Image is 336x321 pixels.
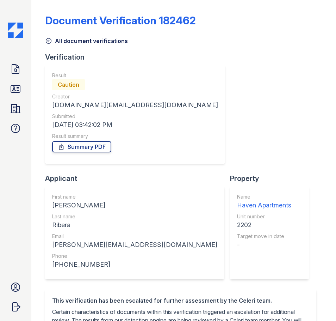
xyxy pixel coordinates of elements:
div: 2202 [237,220,291,230]
div: [DATE] 03:42:02 PM [52,120,218,130]
div: [PERSON_NAME] [52,200,217,210]
div: Creator [52,93,218,100]
div: Email [52,233,217,240]
a: All document verifications [45,37,128,45]
div: Phone [52,253,217,260]
a: Name Haven Apartments [237,193,291,210]
div: Applicant [45,174,230,183]
div: [PHONE_NUMBER] [52,260,217,269]
div: Target move in date [237,233,291,240]
div: Haven Apartments [237,200,291,210]
div: Result summary [52,133,218,140]
div: Unit number [237,213,291,220]
div: First name [52,193,217,200]
div: This verification has been escalated for further assessment by the Celeri team. [52,296,309,305]
div: Ribera [52,220,217,230]
div: [DOMAIN_NAME][EMAIL_ADDRESS][DOMAIN_NAME] [52,100,218,110]
div: Document Verification 182462 [45,14,196,27]
div: Caution [52,79,85,90]
div: Property [230,174,315,183]
div: Name [237,193,291,200]
iframe: chat widget [306,293,329,314]
div: [PERSON_NAME][EMAIL_ADDRESS][DOMAIN_NAME] [52,240,217,250]
div: Verification [45,52,231,62]
div: Result [52,72,218,79]
div: Submitted [52,113,218,120]
a: Summary PDF [52,141,111,152]
div: - [237,240,291,250]
img: CE_Icon_Blue-c292c112584629df590d857e76928e9f676e5b41ef8f769ba2f05ee15b207248.png [8,23,23,38]
div: Last name [52,213,217,220]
